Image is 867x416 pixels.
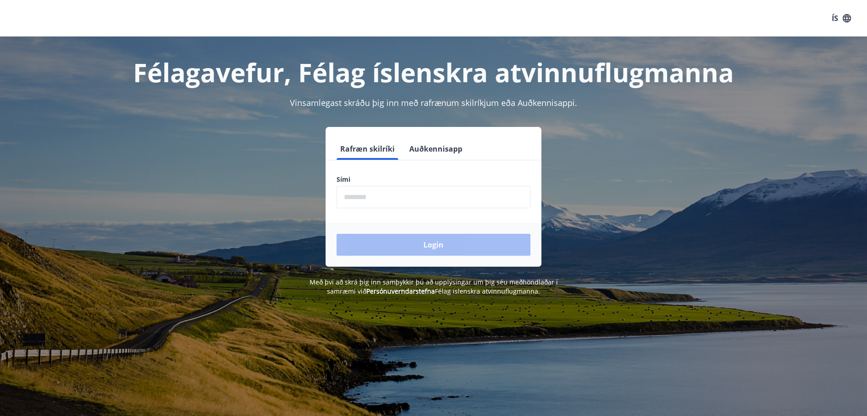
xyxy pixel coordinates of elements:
h1: Félagavefur, Félag íslenskra atvinnuflugmanna [115,55,752,90]
a: Persónuverndarstefna [366,287,435,295]
button: Rafræn skilríki [337,138,398,160]
label: Sími [337,175,530,184]
span: Vinsamlegast skráðu þig inn með rafrænum skilríkjum eða Auðkennisappi. [290,97,577,108]
button: ÍS [827,10,856,26]
button: Auðkennisapp [406,138,466,160]
span: Með því að skrá þig inn samþykkir þú að upplýsingar um þig séu meðhöndlaðar í samræmi við Félag í... [310,278,558,295]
